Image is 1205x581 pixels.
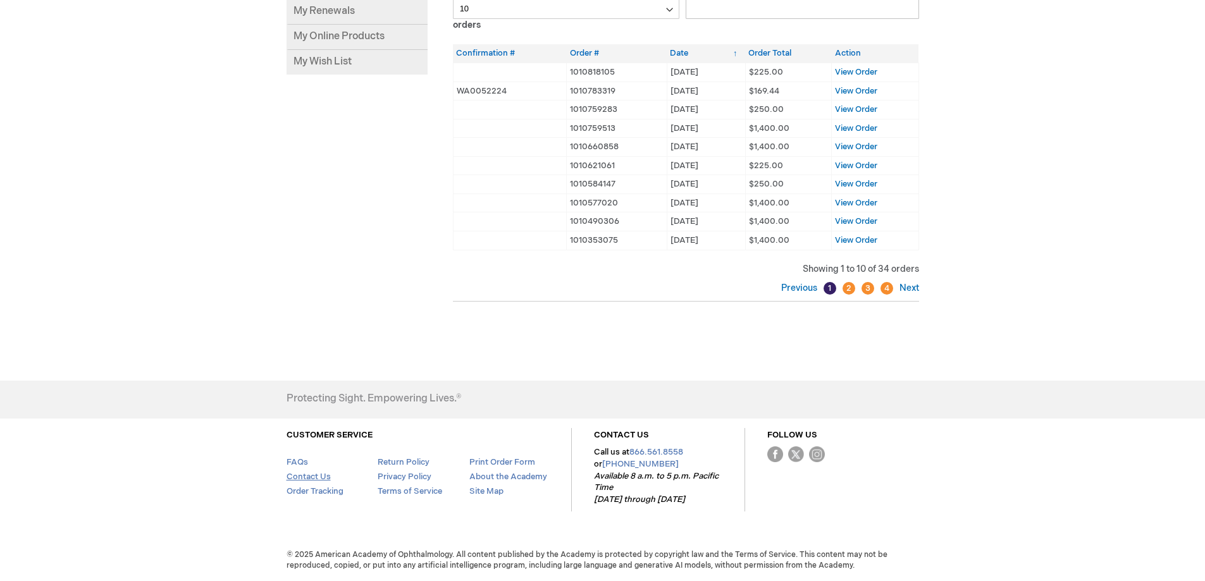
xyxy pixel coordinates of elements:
span: © 2025 American Academy of Ophthalmology. All content published by the Academy is protected by co... [277,549,929,571]
a: Next [896,283,919,293]
td: [DATE] [667,138,745,157]
a: Terms of Service [378,486,442,496]
div: Showing 1 to 10 of 34 orders [453,263,919,276]
a: FAQs [287,457,308,467]
th: Order #: activate to sort column ascending [567,44,667,63]
td: 1010759283 [567,101,667,119]
a: Contact Us [287,472,331,482]
td: [DATE] [667,101,745,119]
td: 1010783319 [567,82,667,101]
a: Site Map [469,486,504,496]
a: View Order [835,235,877,245]
td: [DATE] [667,63,745,82]
td: [DATE] [667,231,745,250]
td: [DATE] [667,156,745,175]
td: 1010759513 [567,119,667,138]
th: Date: activate to sort column ascending [667,44,745,63]
td: [DATE] [667,212,745,231]
span: $1,400.00 [749,198,789,208]
span: $1,400.00 [749,216,789,226]
a: Return Policy [378,457,429,467]
span: $1,400.00 [749,142,789,152]
th: Order Total: activate to sort column ascending [745,44,832,63]
img: Facebook [767,446,783,462]
span: $1,400.00 [749,235,789,245]
a: [PHONE_NUMBER] [602,459,679,469]
a: View Order [835,179,877,189]
a: View Order [835,142,877,152]
td: [DATE] [667,193,745,212]
td: 1010621061 [567,156,667,175]
img: Twitter [788,446,804,462]
span: $225.00 [749,161,783,171]
a: View Order [835,161,877,171]
span: $169.44 [749,86,779,96]
td: 1010660858 [567,138,667,157]
a: View Order [835,123,877,133]
td: [DATE] [667,82,745,101]
th: Confirmation #: activate to sort column ascending [453,44,567,63]
td: [DATE] [667,175,745,194]
a: Privacy Policy [378,472,431,482]
a: CONTACT US [594,430,649,440]
td: [DATE] [667,119,745,138]
td: WA0052224 [453,82,567,101]
p: Call us at or [594,446,722,505]
a: 866.561.8558 [629,447,683,457]
img: instagram [809,446,825,462]
a: 3 [862,282,874,295]
td: 1010818105 [567,63,667,82]
span: $250.00 [749,179,784,189]
em: Available 8 a.m. to 5 p.m. Pacific Time [DATE] through [DATE] [594,471,719,505]
h4: Protecting Sight. Empowering Lives.® [287,393,461,405]
span: $250.00 [749,104,784,114]
a: Print Order Form [469,457,535,467]
a: View Order [835,104,877,114]
a: My Wish List [287,50,428,75]
a: View Order [835,86,877,96]
a: 1 [824,282,836,295]
span: $225.00 [749,67,783,77]
a: Previous [781,283,820,293]
a: 4 [881,282,893,295]
a: 2 [843,282,855,295]
th: Action: activate to sort column ascending [832,44,918,63]
a: FOLLOW US [767,430,817,440]
td: 1010490306 [567,212,667,231]
a: View Order [835,67,877,77]
a: CUSTOMER SERVICE [287,430,373,440]
a: My Online Products [287,25,428,50]
a: View Order [835,216,877,226]
a: Order Tracking [287,486,343,496]
a: About the Academy [469,472,547,482]
td: 1010353075 [567,231,667,250]
td: 1010577020 [567,193,667,212]
a: View Order [835,198,877,208]
span: $1,400.00 [749,123,789,133]
td: 1010584147 [567,175,667,194]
